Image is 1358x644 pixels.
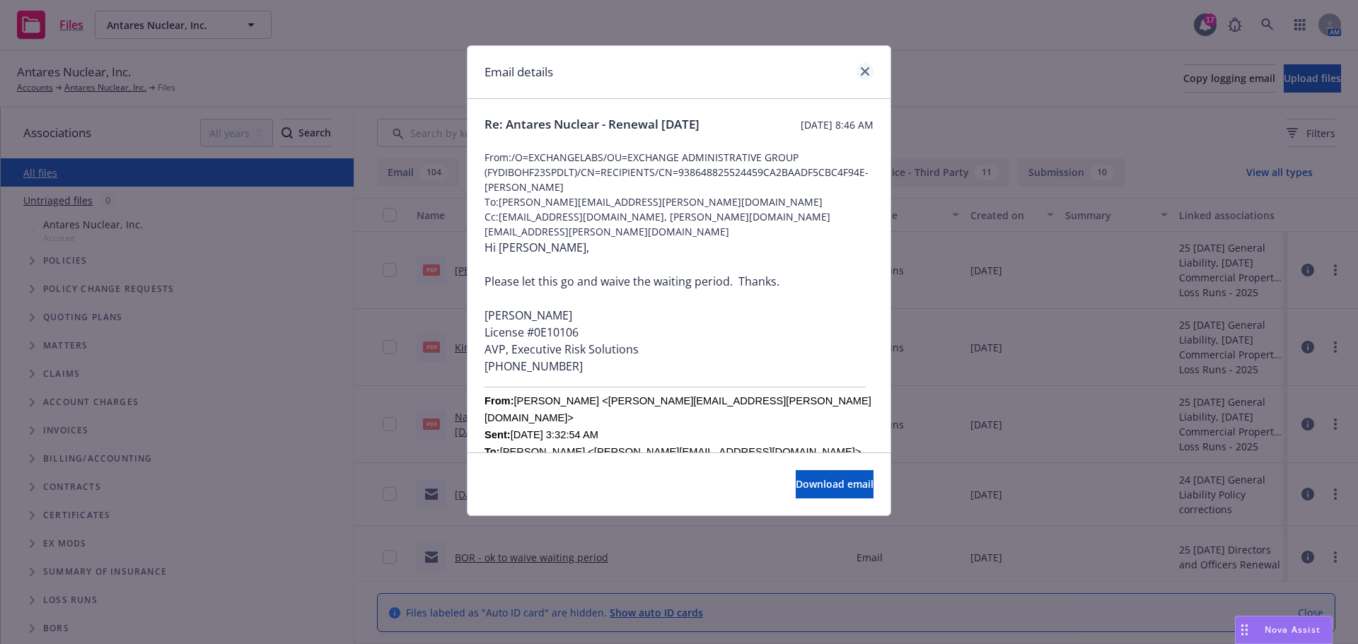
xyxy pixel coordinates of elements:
[484,194,874,209] span: To: [PERSON_NAME][EMAIL_ADDRESS][PERSON_NAME][DOMAIN_NAME]
[484,395,514,406] b: From:
[484,324,874,341] div: License #0E10106
[484,273,874,290] div: Please let this go and waive the waiting period. Thanks.
[484,116,700,133] span: Re: Antares Nuclear - Renewal [DATE]
[484,341,874,358] div: AVP, Executive Risk Solutions
[801,117,874,132] span: [DATE] 8:46 AM
[1236,616,1253,643] div: Drag to move
[484,209,874,239] span: Cc: [EMAIL_ADDRESS][DOMAIN_NAME], [PERSON_NAME][DOMAIN_NAME][EMAIL_ADDRESS][PERSON_NAME][DOMAIN_N...
[1265,623,1321,636] span: Nova Assist
[484,150,874,194] span: From: /O=EXCHANGELABS/OU=EXCHANGE ADMINISTRATIVE GROUP (FYDIBOHF23SPDLT)/CN=RECIPIENTS/CN=9386488...
[484,307,874,324] div: [PERSON_NAME]
[857,63,874,80] a: close
[484,395,871,508] font: [PERSON_NAME] <[PERSON_NAME][EMAIL_ADDRESS][PERSON_NAME][DOMAIN_NAME]> [DATE] 3:32:54 AM [PERSON_...
[484,358,874,375] div: [PHONE_NUMBER]
[484,446,500,457] b: To:
[484,239,874,256] div: Hi [PERSON_NAME],
[796,470,874,498] button: Download email
[484,63,553,81] h1: Email details
[796,477,874,491] span: Download email
[1235,616,1333,644] button: Nova Assist
[484,429,511,440] b: Sent:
